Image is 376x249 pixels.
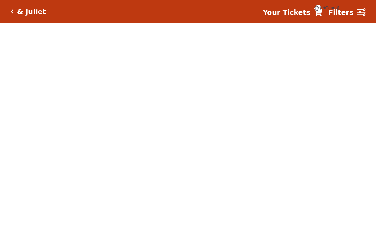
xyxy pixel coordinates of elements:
[11,9,14,14] a: Click here to go back to filters
[328,8,353,16] strong: Filters
[328,7,365,18] a: Filters
[17,8,46,16] h5: & Juliet
[263,7,322,18] a: Your Tickets {{cartCount}}
[263,8,310,16] strong: Your Tickets
[315,5,321,11] span: {{cartCount}}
